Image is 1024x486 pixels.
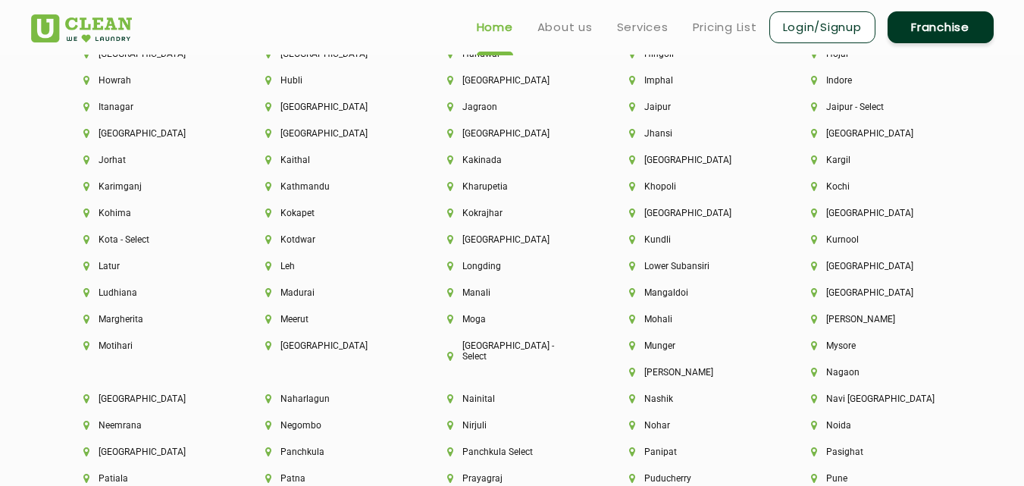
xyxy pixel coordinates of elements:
[811,75,941,86] li: Indore
[811,340,941,351] li: Mysore
[629,340,759,351] li: Munger
[265,155,396,165] li: Kaithal
[447,155,578,165] li: Kakinada
[811,261,941,271] li: [GEOGRAPHIC_DATA]
[629,234,759,245] li: Kundli
[629,261,759,271] li: Lower Subansiri
[447,102,578,112] li: Jagraon
[447,128,578,139] li: [GEOGRAPHIC_DATA]
[629,128,759,139] li: Jhansi
[693,18,757,36] a: Pricing List
[265,420,396,431] li: Negombo
[811,447,941,457] li: Pasighat
[629,367,759,378] li: [PERSON_NAME]
[265,128,396,139] li: [GEOGRAPHIC_DATA]
[83,181,214,192] li: Karimganj
[447,473,578,484] li: Prayagraj
[83,261,214,271] li: Latur
[629,155,759,165] li: [GEOGRAPHIC_DATA]
[629,208,759,218] li: [GEOGRAPHIC_DATA]
[447,234,578,245] li: [GEOGRAPHIC_DATA]
[31,14,132,42] img: UClean Laundry and Dry Cleaning
[537,18,593,36] a: About us
[83,128,214,139] li: [GEOGRAPHIC_DATA]
[629,394,759,404] li: Nashik
[83,447,214,457] li: [GEOGRAPHIC_DATA]
[888,11,994,43] a: Franchise
[265,447,396,457] li: Panchkula
[629,473,759,484] li: Puducherry
[83,102,214,112] li: Itanagar
[265,314,396,325] li: Meerut
[265,181,396,192] li: Kathmandu
[265,473,396,484] li: Patna
[83,340,214,351] li: Motihari
[629,447,759,457] li: Panipat
[811,287,941,298] li: [GEOGRAPHIC_DATA]
[83,75,214,86] li: Howrah
[811,394,941,404] li: Navi [GEOGRAPHIC_DATA]
[83,155,214,165] li: Jorhat
[811,208,941,218] li: [GEOGRAPHIC_DATA]
[447,208,578,218] li: Kokrajhar
[265,261,396,271] li: Leh
[629,420,759,431] li: Nohar
[629,181,759,192] li: Khopoli
[83,234,214,245] li: Kota - Select
[811,128,941,139] li: [GEOGRAPHIC_DATA]
[447,75,578,86] li: [GEOGRAPHIC_DATA]
[265,75,396,86] li: Hubli
[83,473,214,484] li: Patiala
[811,420,941,431] li: Noida
[83,287,214,298] li: Ludhiana
[811,473,941,484] li: Pune
[617,18,669,36] a: Services
[629,314,759,325] li: Mohali
[447,261,578,271] li: Longding
[447,420,578,431] li: Nirjuli
[811,102,941,112] li: Jaipur - Select
[629,102,759,112] li: Jaipur
[477,18,513,36] a: Home
[629,75,759,86] li: Imphal
[83,314,214,325] li: Margherita
[811,181,941,192] li: Kochi
[447,314,578,325] li: Moga
[265,394,396,404] li: Naharlagun
[447,340,578,362] li: [GEOGRAPHIC_DATA] - Select
[265,234,396,245] li: Kotdwar
[265,340,396,351] li: [GEOGRAPHIC_DATA]
[83,394,214,404] li: [GEOGRAPHIC_DATA]
[769,11,875,43] a: Login/Signup
[447,181,578,192] li: Kharupetia
[447,394,578,404] li: Nainital
[83,208,214,218] li: Kohima
[811,367,941,378] li: Nagaon
[811,314,941,325] li: [PERSON_NAME]
[265,208,396,218] li: Kokapet
[83,420,214,431] li: Neemrana
[265,287,396,298] li: Madurai
[811,155,941,165] li: Kargil
[447,447,578,457] li: Panchkula Select
[629,287,759,298] li: Mangaldoi
[447,287,578,298] li: Manali
[265,102,396,112] li: [GEOGRAPHIC_DATA]
[811,234,941,245] li: Kurnool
